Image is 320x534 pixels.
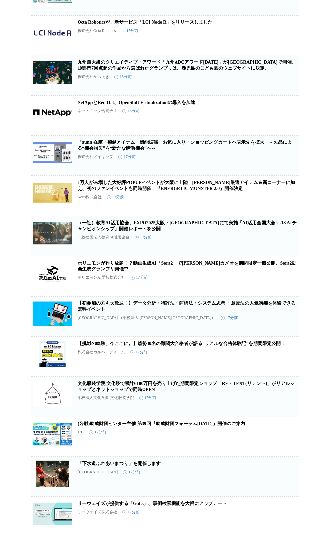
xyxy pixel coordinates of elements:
time: 17分前 [135,235,152,240]
time: 17分前 [122,509,140,515]
a: NetAppとRed Hat、OpenShift Virtualizationの導入を加速 [78,100,195,105]
a: Octa Roboticsが、新サービス「LCI Node R」をリリースしました [78,20,213,25]
time: 16分前 [122,108,140,114]
a: 「aunn 在庫・類似アイテム」機能拡張 お気に入り・ショッピングカートへ表示先を拡大 ～欠品による“機会損失”を“新たな購買機会”へ～ [78,140,292,151]
img: リーウェイズが提供する「Gate.」、事例検索機能を大幅にアップデート [33,501,72,527]
img: 【初参加の方も大歓迎！】データ分析・特許法・商標法・システム思考 ・意匠法の人気講義を体験できる無料イベント [33,300,72,327]
p: Nous株式会社 [78,194,102,200]
img: 「下水道ふれあいまつり」を開催します [33,461,72,487]
img: 1万人が来場した大好評POPUPイベントが大阪に上陸 小田切ヒロ厳選アイテム＆新コーナーに加え、初のファンイベントも同時開催 『ENERGETIC MONSTER 2.0』開催決定 [33,180,72,206]
a: ホリエモンが作り放題！？動画生成AI「Sora2」で[PERSON_NAME]カメオを期間限定一般公開、Sora2動画生成グランプリ開催中 [78,261,296,271]
p: ホリエモンAI学校株式会社 [78,275,125,280]
p: JFC [78,430,84,435]
img: 九州最大級のクリエイティブ・アワード「九州ADCアワード2025」が福岡アジア美術館で開催。10部門700点超の作品から選ばれたグランプリは、鹿児島のこども園のウェブサイトに決定。 [33,59,72,86]
a: 【初参加の方も大歓迎！】データ分析・特許法・商標法・システム思考 ・意匠法の人気講義を体験できる無料イベント [78,301,296,312]
time: 17分前 [107,194,124,200]
a: 文化服装学院 文化祭で累計6100万円を売り上げた期間限定ショップ「RE・TENT(リテント)」がリアルショップとネットショップで同時OPEN [78,381,295,392]
img: （一社）教育AI活用協会、EXPO2025大阪・関西万博にて実施「AI活用全国大会 U-18 AIチャンピオンシップ」開催レポートを公開 [33,220,72,246]
p: [GEOGRAPHIC_DATA] （学校法人 [PERSON_NAME][GEOGRAPHIC_DATA]） [78,315,215,321]
p: リーウェイズ株式会社 [78,509,117,515]
p: 株式会社Octa Robotics [78,28,116,34]
img: 【挑戦の軌跡、今ここに。】総勢30名の難関大合格者が語る“リアルな合格体験記”を期間限定公開！ [33,341,72,367]
time: 17分前 [123,469,140,475]
a: リーウェイズが提供する「Gate.」、事例検索機能を大幅にアップデート [78,501,227,506]
a: 【挑戦の軌跡、今ここに。】総勢30名の難関大合格者が語る“リアルな合格体験記”を期間限定公開！ [78,341,285,346]
p: 一般社団法人教育AI活用協会 [78,235,129,240]
img: ホリエモンが作り放題！？動画生成AI「Sora2」で堀江貴文カメオを期間限定一般公開、Sora2動画生成グランプリ開催中 [33,260,72,287]
a: 九州最大級のクリエイティブ・アワード「九州ADCアワード[DATE]」が[GEOGRAPHIC_DATA]で開催。10部門700点超の作品から選ばれたグランプリは、鹿児島のこども園のウェブサイト... [78,60,296,71]
p: 株式会社カルペ・ディエム [78,349,125,355]
img: NetAppとRed Hat、OpenShift Virtualizationの導入を加速 [33,100,72,126]
p: 株式会社メイキップ [78,154,113,160]
time: 16分前 [114,74,132,79]
p: 学校法人文化学園 文化服装学院 [78,395,134,401]
p: ネットアップ合同会社 [78,108,117,114]
p: 株式会社かつあき [78,74,109,79]
p: [GEOGRAPHIC_DATA] [78,470,118,475]
a: 1万人が来場した大好評POPUPイベントが大阪に上陸 [PERSON_NAME]厳選アイテム＆新コーナーに加え、初のファンイベントも同時開催 『ENERGETIC MONSTER 2.0』開催決定 [78,180,295,191]
time: 17分前 [131,275,148,280]
img: Octa Roboticsが、新サービス「LCI Node R」をリリースしました [33,19,72,46]
a: (公財)助成財団センター主催 第39回『助成財団フォーラム[DATE]』開催のご案内 [78,421,245,426]
img: 「aunn 在庫・類似アイテム」機能拡張 お気に入り・ショッピングカートへ表示先を拡大 ～欠品による“機会損失”を“新たな購買機会”へ～ [33,140,72,166]
img: 文化服装学院 文化祭で累計6100万円を売り上げた期間限定ショップ「RE・TENT(リテント)」がリアルショップとネットショップで同時OPEN [33,381,72,407]
img: (公財)助成財団センター主催 第39回『助成財団フォーラム2025』開催のご案内 [33,421,72,447]
time: 15分前 [121,28,138,34]
time: 17分前 [139,395,156,401]
time: 17分前 [130,349,147,355]
time: 17分前 [118,154,136,160]
a: （一社）教育AI活用協会、EXPO2025大阪・[GEOGRAPHIC_DATA]にて実施「AI活用全国大会 U-18 AIチャンピオンシップ」開催レポートを公開 [78,220,297,231]
time: 17分前 [89,429,106,435]
time: 17分前 [221,315,238,321]
a: 「下水道ふれあいまつり」を開催します [78,461,161,466]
